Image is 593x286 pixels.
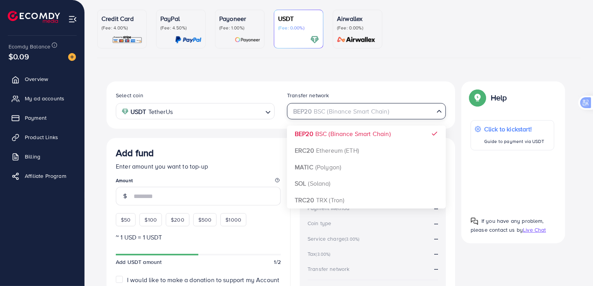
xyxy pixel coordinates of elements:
p: Payoneer [219,14,260,23]
iframe: Chat [560,251,587,280]
p: Guide to payment via USDT [484,137,544,146]
input: Search for option [175,105,262,117]
label: Transfer network [287,91,329,99]
img: card [175,35,201,44]
img: card [310,35,319,44]
p: (Fee: 1.00%) [219,25,260,31]
p: (Fee: 4.00%) [101,25,143,31]
a: Billing [6,149,79,164]
p: (Fee: 0.00%) [337,25,378,31]
span: Product Links [25,133,58,141]
p: PayPal [160,14,201,23]
p: Credit Card [101,14,143,23]
legend: Amount [116,177,281,187]
img: menu [68,15,77,24]
p: Enter amount you want to top-up [116,162,281,171]
strong: -- [434,219,438,228]
small: (3.00%) [345,236,359,242]
span: If you have any problem, please contact us by [471,217,544,234]
a: My ad accounts [6,91,79,106]
img: card [335,35,378,44]
span: Overview [25,75,48,83]
span: $500 [198,216,212,224]
div: Coin type [308,219,331,227]
a: Product Links [6,129,79,145]
p: ~ 1 USD = 1 USDT [116,233,281,242]
div: Amount [308,189,327,197]
p: Click to kickstart! [484,124,544,134]
p: (Fee: 4.50%) [160,25,201,31]
span: $200 [171,216,184,224]
span: $50 [121,216,131,224]
div: Payment Method [308,204,349,212]
img: Popup guide [471,217,478,225]
strong: -- [434,234,438,243]
a: Affiliate Program [6,168,79,184]
p: Airwallex [337,14,378,23]
small: (3.00%) [316,251,330,257]
span: TetherUs [148,106,173,117]
p: (Fee: 0.00%) [278,25,319,31]
img: logo [8,11,60,23]
div: Search for option [287,103,446,119]
img: coin [122,108,129,115]
a: Overview [6,71,79,87]
img: image [68,53,76,61]
span: Ecomdy Balance [9,43,50,50]
h4: Summary [308,164,438,174]
img: card [235,35,260,44]
span: Live Chat [523,226,546,234]
strong: -- [434,204,438,213]
h3: Add fund [116,147,154,159]
div: Service charge [308,235,362,243]
span: $0.09 [9,51,29,62]
span: 1/2 [274,258,281,266]
strong: -- [434,189,438,198]
strong: -- [434,264,438,273]
img: Popup guide [471,91,485,105]
span: $100 [144,216,157,224]
span: Billing [25,153,40,160]
strong: USDT [131,106,146,117]
img: card [112,35,143,44]
div: Tax [308,250,333,258]
p: Help [491,93,507,102]
a: Payment [6,110,79,126]
p: USDT [278,14,319,23]
span: My ad accounts [25,95,64,102]
span: Affiliate Program [25,172,66,180]
span: Add USDT amount [116,258,162,266]
span: $1000 [225,216,241,224]
span: Payment [25,114,46,122]
strong: -- [434,249,438,258]
div: Search for option [116,103,275,119]
div: Transfer network [308,265,350,273]
input: Search for option [290,105,433,117]
label: Select coin [116,91,143,99]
